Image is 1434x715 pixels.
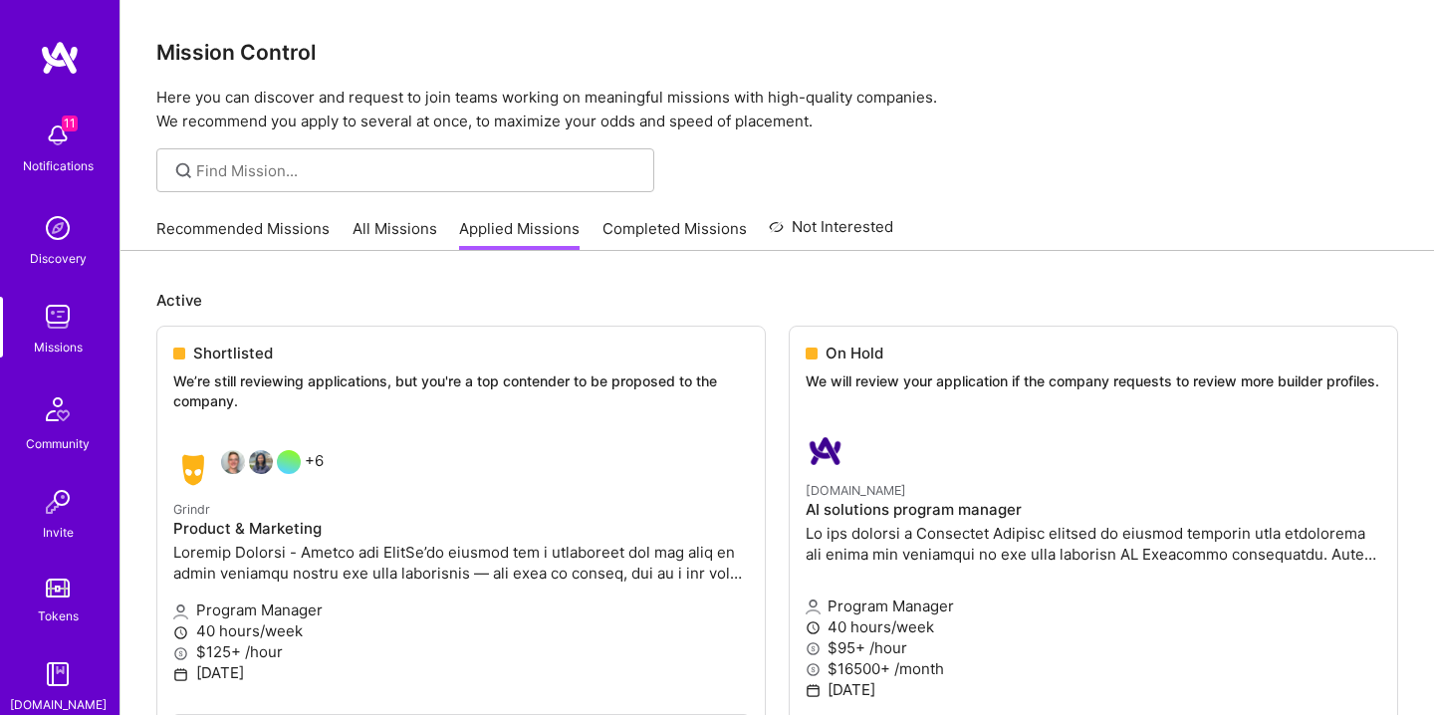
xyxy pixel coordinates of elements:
img: Community [34,385,82,433]
p: Lo ips dolorsi a Consectet Adipisc elitsed do eiusmod temporin utla etdolorema ali enima min veni... [806,523,1381,565]
img: logo [40,40,80,76]
input: Find Mission... [196,160,639,181]
h4: AI solutions program manager [806,501,1381,519]
a: Recommended Missions [156,218,330,251]
p: Program Manager [806,596,1381,616]
img: A.Team company logo [806,431,845,471]
a: Completed Missions [602,218,747,251]
span: On Hold [826,343,883,363]
p: Program Manager [173,599,749,620]
small: Grindr [173,502,210,517]
p: $16500+ /month [806,658,1381,679]
h4: Product & Marketing [173,520,749,538]
img: Grindr company logo [173,450,213,490]
span: Shortlisted [193,343,273,363]
p: We will review your application if the company requests to review more builder profiles. [806,371,1381,391]
img: bell [38,116,78,155]
p: [DATE] [806,679,1381,700]
a: All Missions [353,218,437,251]
small: [DOMAIN_NAME] [806,483,906,498]
div: Tokens [38,605,79,626]
p: Loremip Dolorsi - Ametco adi ElitSe’do eiusmod tem i utlaboreet dol mag aliq en admin veniamqu no... [173,542,749,584]
i: icon MoneyGray [173,646,188,661]
i: icon Clock [173,625,188,640]
img: teamwork [38,297,78,337]
div: Invite [43,522,74,543]
div: Community [26,433,90,454]
i: icon Calendar [173,667,188,682]
i: icon MoneyGray [806,641,821,656]
p: $95+ /hour [806,637,1381,658]
div: Discovery [30,248,87,269]
span: 11 [62,116,78,131]
a: Not Interested [769,215,893,251]
i: icon Applicant [806,599,821,614]
p: 40 hours/week [806,616,1381,637]
img: Angeline Rego [249,450,273,474]
div: Notifications [23,155,94,176]
p: [DATE] [173,662,749,683]
i: icon MoneyGray [806,662,821,677]
a: Applied Missions [459,218,580,251]
p: 40 hours/week [173,620,749,641]
img: Invite [38,482,78,522]
p: We’re still reviewing applications, but you're a top contender to be proposed to the company. [173,371,749,410]
div: +6 [173,450,324,490]
p: Active [156,290,1398,311]
img: discovery [38,208,78,248]
div: Missions [34,337,83,357]
div: [DOMAIN_NAME] [10,694,107,715]
p: Here you can discover and request to join teams working on meaningful missions with high-quality ... [156,86,1398,133]
i: icon Clock [806,620,821,635]
h3: Mission Control [156,40,1398,65]
i: icon Applicant [173,604,188,619]
i: icon Calendar [806,683,821,698]
img: tokens [46,579,70,597]
img: Trevor Noon [221,450,245,474]
a: Grindr company logoTrevor NoonAngeline Rego+6GrindrProduct & MarketingLoremip Dolorsi - Ametco ad... [157,434,765,714]
p: $125+ /hour [173,641,749,662]
i: icon SearchGrey [172,159,195,182]
img: guide book [38,654,78,694]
